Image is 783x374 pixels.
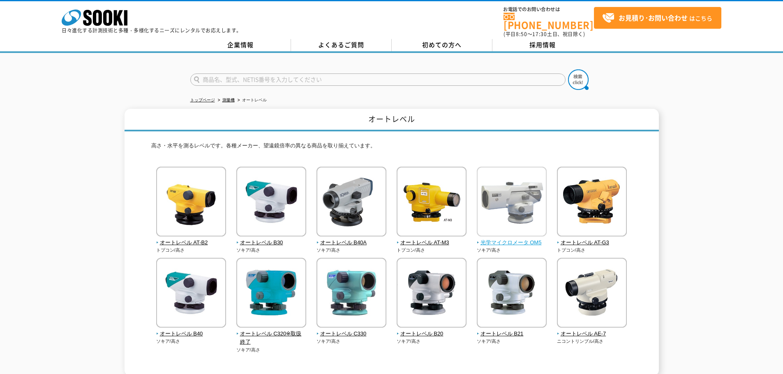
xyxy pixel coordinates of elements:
span: オートレベル C320※取扱終了 [236,330,307,347]
li: オートレベル [236,96,267,105]
p: 日々進化する計測技術と多種・多様化するニーズにレンタルでお応えします。 [62,28,242,33]
a: 企業情報 [190,39,291,51]
img: オートレベル AT-M3 [397,167,467,239]
p: ソキア/高さ [477,338,547,345]
img: オートレベル B30 [236,167,306,239]
a: 採用情報 [492,39,593,51]
a: オートレベル B20 [397,322,467,338]
img: 光学マイクロメータ OM5 [477,167,547,239]
span: オートレベル B40A [316,239,387,247]
input: 商品名、型式、NETIS番号を入力してください [190,73,566,86]
img: オートレベル C320※取扱終了 [236,258,306,330]
p: ソキア/高さ [316,338,387,345]
span: オートレベル AT-M3 [397,239,467,247]
a: よくあるご質問 [291,39,392,51]
strong: お見積り･お問い合わせ [619,13,688,23]
span: オートレベル B30 [236,239,307,247]
a: お見積り･お問い合わせはこちら [594,7,721,29]
p: ソキア/高さ [156,338,226,345]
a: [PHONE_NUMBER] [504,13,594,30]
img: オートレベル AE-7 [557,258,627,330]
a: 初めての方へ [392,39,492,51]
span: オートレベル B20 [397,330,467,338]
span: オートレベル C330 [316,330,387,338]
img: オートレベル AT-G3 [557,167,627,239]
img: オートレベル AT-B2 [156,167,226,239]
span: オートレベル AT-G3 [557,239,627,247]
img: オートレベル C330 [316,258,386,330]
span: 17:30 [532,30,547,38]
a: オートレベル B40 [156,322,226,338]
a: オートレベル AE-7 [557,322,627,338]
p: ソキア/高さ [397,338,467,345]
p: トプコン/高さ [156,247,226,254]
p: ニコントリンブル/高さ [557,338,627,345]
a: オートレベル C320※取扱終了 [236,322,307,346]
img: オートレベル B20 [397,258,467,330]
img: オートレベル B21 [477,258,547,330]
p: ソキア/高さ [236,346,307,353]
a: トップページ [190,98,215,102]
span: (平日 ～ 土日、祝日除く) [504,30,585,38]
span: 光学マイクロメータ OM5 [477,239,547,247]
a: オートレベル AT-G3 [557,231,627,247]
p: ソキア/高さ [477,247,547,254]
a: 測量機 [222,98,235,102]
a: オートレベル B21 [477,322,547,338]
img: オートレベル B40 [156,258,226,330]
span: はこちら [602,12,712,24]
span: オートレベル AT-B2 [156,239,226,247]
span: 8:50 [516,30,527,38]
a: オートレベル AT-M3 [397,231,467,247]
p: トプコン/高さ [397,247,467,254]
img: オートレベル B40A [316,167,386,239]
p: ソキア/高さ [236,247,307,254]
span: オートレベル B40 [156,330,226,338]
span: オートレベル B21 [477,330,547,338]
p: トプコン/高さ [557,247,627,254]
span: お電話でのお問い合わせは [504,7,594,12]
p: ソキア/高さ [316,247,387,254]
a: オートレベル B40A [316,231,387,247]
span: 初めての方へ [422,40,462,49]
p: 高さ・水平を測るレベルです。各種メーカー、望遠鏡倍率の異なる商品を取り揃えています。 [151,142,632,154]
h1: オートレベル [125,109,659,131]
img: btn_search.png [568,69,589,90]
a: 光学マイクロメータ OM5 [477,231,547,247]
a: オートレベル B30 [236,231,307,247]
a: オートレベル AT-B2 [156,231,226,247]
span: オートレベル AE-7 [557,330,627,338]
a: オートレベル C330 [316,322,387,338]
